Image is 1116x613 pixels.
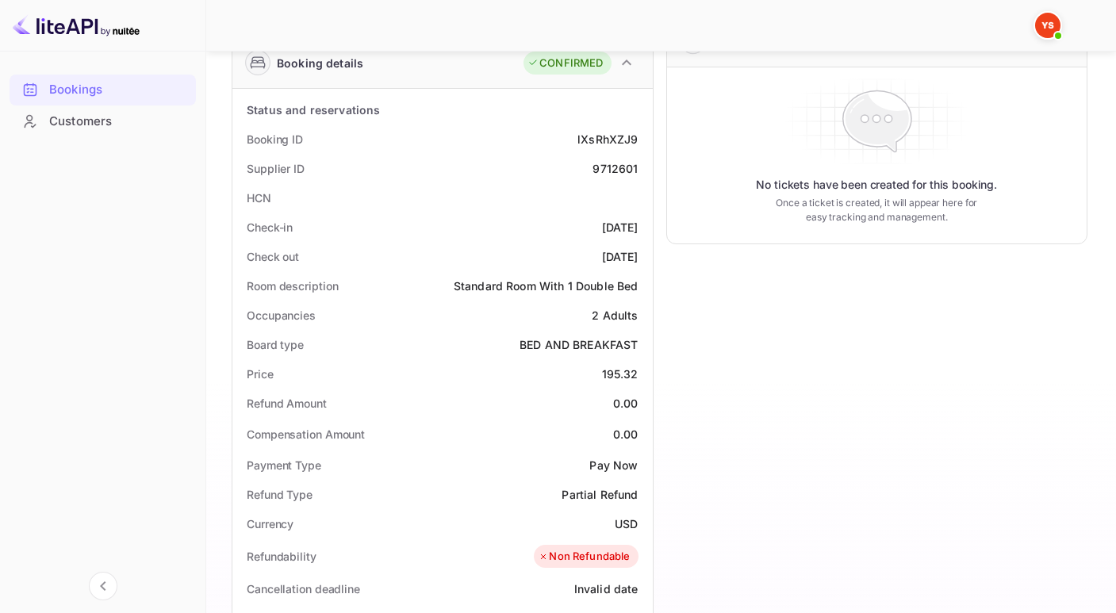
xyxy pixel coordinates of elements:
div: Booking ID [247,131,303,148]
div: [DATE] [602,248,639,265]
div: Bookings [10,75,196,105]
div: Currency [247,515,293,532]
div: Board type [247,336,304,353]
a: Customers [10,106,196,136]
div: Bookings [49,81,188,99]
div: 9712601 [593,160,638,177]
div: Check-in [247,219,293,236]
div: Standard Room With 1 Double Bed [454,278,639,294]
div: 0.00 [613,426,639,443]
p: Once a ticket is created, it will appear here for easy tracking and management. [765,196,988,224]
div: Invalid date [574,580,639,597]
button: Collapse navigation [89,572,117,600]
p: No tickets have been created for this booking. [756,177,997,193]
div: Customers [49,113,188,131]
div: Room description [247,278,338,294]
div: 0.00 [613,395,639,412]
div: Booking details [277,55,363,71]
div: Status and reservations [247,102,380,118]
div: HCN [247,190,271,206]
div: lXsRhXZJ9 [577,131,638,148]
div: USD [615,515,638,532]
img: LiteAPI logo [13,13,140,38]
div: Compensation Amount [247,426,365,443]
div: CONFIRMED [527,56,603,71]
div: 195.32 [602,366,639,382]
div: Payment Type [247,457,321,473]
div: [DATE] [602,219,639,236]
div: Refundability [247,548,316,565]
div: Pay Now [589,457,638,473]
div: Occupancies [247,307,316,324]
div: Check out [247,248,299,265]
div: BED AND BREAKFAST [520,336,639,353]
div: Supplier ID [247,160,305,177]
div: Non Refundable [538,549,630,565]
div: Cancellation deadline [247,580,360,597]
div: Partial Refund [562,486,638,503]
a: Bookings [10,75,196,104]
div: Price [247,366,274,382]
div: 2 Adults [592,307,638,324]
img: Yandex Support [1035,13,1060,38]
div: Refund Type [247,486,313,503]
div: Refund Amount [247,395,327,412]
div: Customers [10,106,196,137]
